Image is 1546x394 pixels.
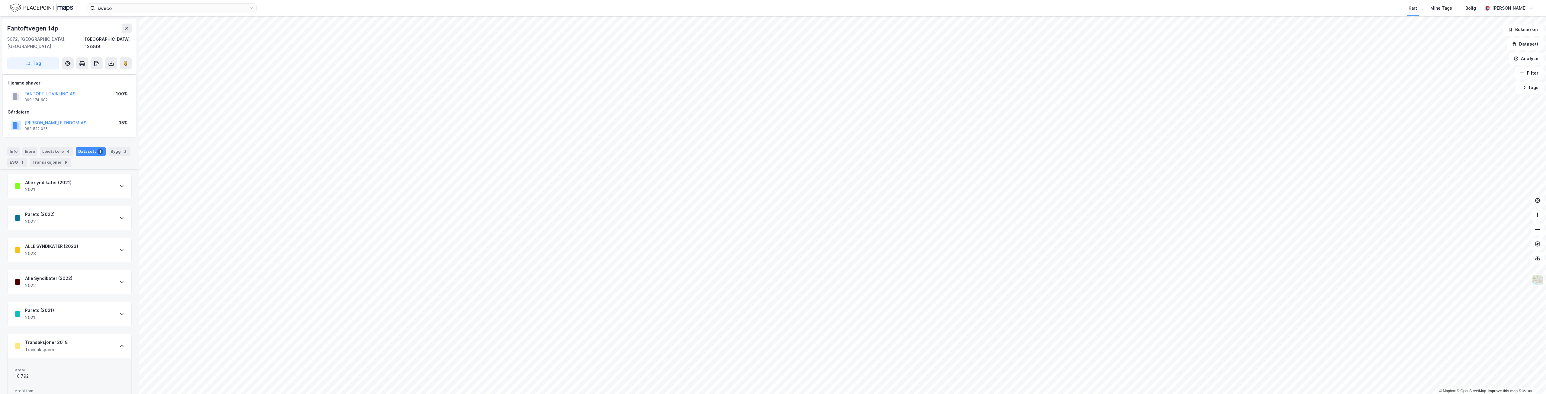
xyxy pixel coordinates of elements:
div: Mine Tags [1430,5,1452,12]
div: Transaksjoner 2018 [25,339,68,346]
div: 2022 [25,282,72,289]
div: ALLE SYNDIKATER (2023) [25,243,78,250]
div: Kart [1409,5,1417,12]
div: 899 174 682 [24,98,48,102]
div: Leietakere [40,147,73,156]
div: Bygg [108,147,130,156]
div: 100% [116,90,128,98]
div: 2021 [25,314,54,321]
div: [PERSON_NAME] [1492,5,1527,12]
div: 2022 [25,218,55,225]
div: Transaksjoner [25,346,68,353]
div: Fantoftvegen 14p [7,24,59,33]
div: ESG [7,158,27,167]
div: 9 [63,159,69,165]
div: Info [7,147,20,156]
div: Datasett [76,147,106,156]
div: 95% [118,119,128,127]
div: Gårdeiere [8,108,131,116]
span: Areal [15,367,124,373]
div: Transaksjoner [30,158,71,167]
img: Z [1532,274,1543,286]
span: Areal tomt [15,388,124,393]
div: Alle Syndikater (2022) [25,275,72,282]
div: 1 [19,159,25,165]
div: 2023 [25,250,78,257]
div: 10 792 [15,373,124,380]
div: Pareto (2021) [25,307,54,314]
a: Improve this map [1488,389,1518,393]
img: logo.f888ab2527a4732fd821a326f86c7f29.svg [10,3,73,13]
button: Datasett [1507,38,1544,50]
div: Eiere [22,147,37,156]
a: OpenStreetMap [1457,389,1486,393]
input: Søk på adresse, matrikkel, gårdeiere, leietakere eller personer [95,4,249,13]
div: Alle syndikater (2021) [25,179,72,186]
a: Mapbox [1439,389,1456,393]
button: Bokmerker [1503,24,1544,36]
div: 2021 [25,186,72,193]
button: Tag [7,57,59,69]
button: Analyse [1509,53,1544,65]
div: 983 522 025 [24,127,48,131]
iframe: Chat Widget [1516,365,1546,394]
div: 8 [97,149,103,155]
div: 4 [65,149,71,155]
div: Hjemmelshaver [8,79,131,87]
button: Filter [1515,67,1544,79]
div: 5072, [GEOGRAPHIC_DATA], [GEOGRAPHIC_DATA] [7,36,85,50]
div: 2 [122,149,128,155]
button: Tags [1516,82,1544,94]
div: Pareto (2022) [25,211,55,218]
div: [GEOGRAPHIC_DATA], 12/369 [85,36,132,50]
div: Bolig [1465,5,1476,12]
